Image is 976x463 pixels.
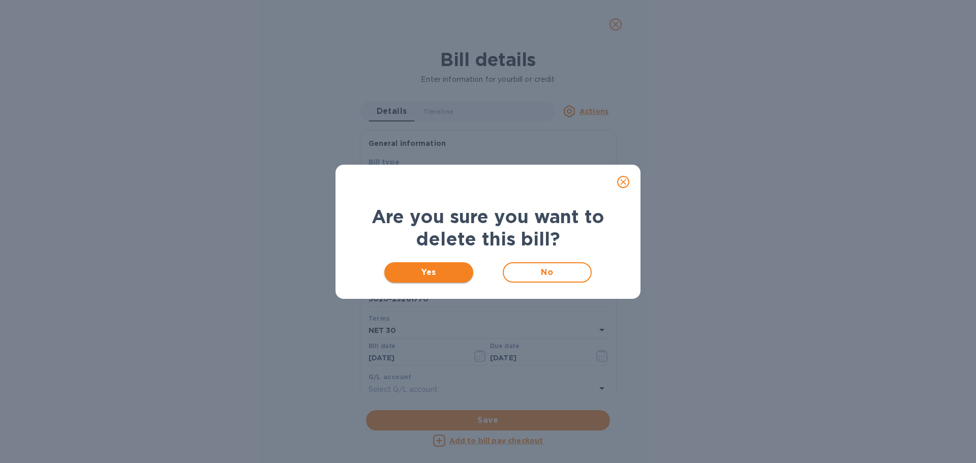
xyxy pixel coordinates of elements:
[384,262,473,283] button: Yes
[503,262,592,283] button: No
[611,170,635,194] button: close
[372,205,604,250] b: Are you sure you want to delete this bill?
[392,266,465,279] span: Yes
[512,266,583,279] span: No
